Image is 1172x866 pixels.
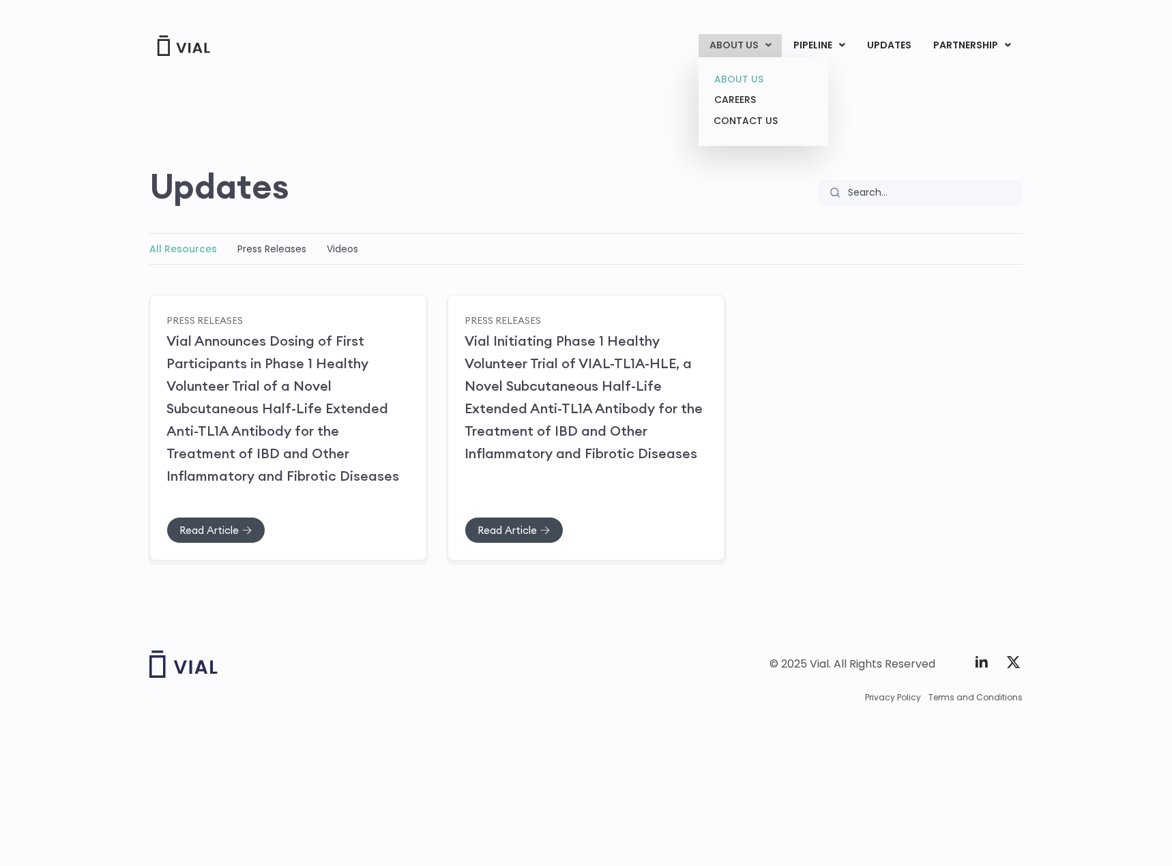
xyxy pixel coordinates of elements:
[782,34,855,57] a: PIPELINEMenu Toggle
[166,314,243,326] a: Press Releases
[465,517,563,543] a: Read Article
[149,651,218,678] img: Vial logo wih "Vial" spelled out
[465,332,703,462] a: Vial Initiating Phase 1 Healthy Volunteer Trial of VIAL-TL1A-HLE, a Novel Subcutaneous Half-Life ...
[865,691,921,704] a: Privacy Policy
[327,242,358,256] a: Videos
[703,110,823,132] a: CONTACT US
[478,525,537,535] span: Read Article
[156,35,211,56] img: Vial Logo
[928,691,1023,704] a: Terms and Conditions
[699,34,782,57] a: ABOUT USMenu Toggle
[237,242,306,256] a: Press Releases
[703,89,823,110] a: CAREERS
[703,69,823,90] a: ABOUT US
[179,525,239,535] span: Read Article
[149,166,289,206] h2: Updates
[166,332,399,484] a: Vial Announces Dosing of First Participants in Phase 1 Healthy Volunteer Trial of a Novel Subcuta...
[166,517,265,543] a: Read Article
[149,242,217,256] a: All Resources
[465,314,541,326] a: Press Releases
[856,34,922,57] a: UPDATES
[839,180,1023,206] input: Search...
[770,657,935,672] div: © 2025 Vial. All Rights Reserved
[922,34,1022,57] a: PARTNERSHIPMenu Toggle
